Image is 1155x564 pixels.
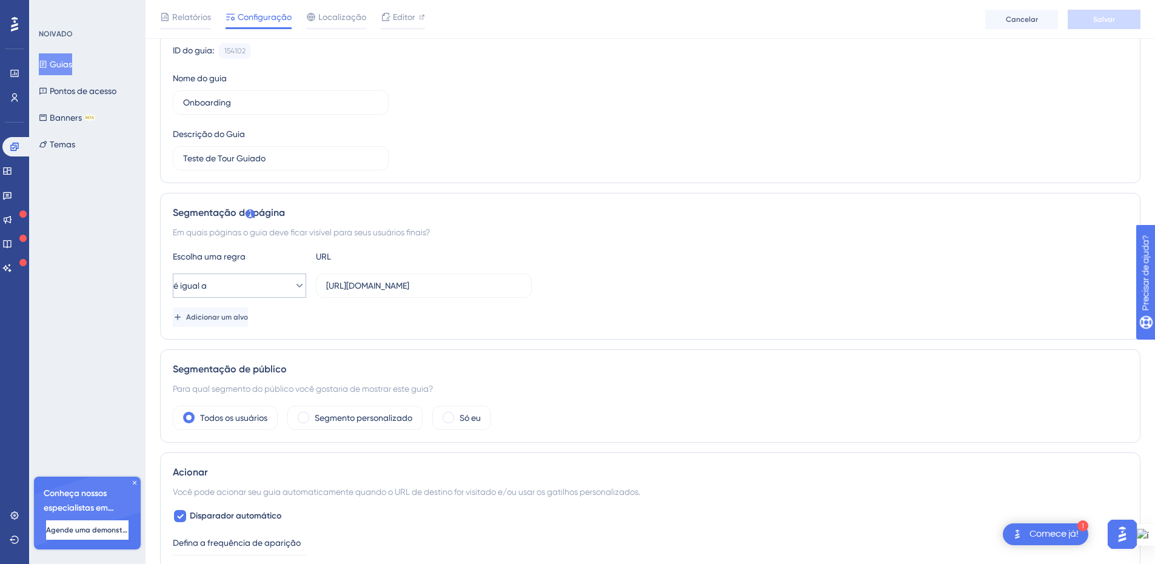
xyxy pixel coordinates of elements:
[173,487,640,497] font: Você pode acionar seu guia automaticamente quando o URL de destino for visitado e/ou usar os gati...
[1081,523,1085,529] font: 1
[46,526,143,534] font: Agende uma demonstração
[224,47,246,55] font: 154102
[39,30,73,38] font: NOIVADO
[85,115,94,119] font: BETA
[173,73,227,83] font: Nome do guia
[173,363,287,375] font: Segmentação de público
[315,413,412,423] font: Segmento personalizado
[393,12,415,22] font: Editor
[1068,10,1140,29] button: Salvar
[173,129,245,139] font: Descrição do Guia
[460,413,481,423] font: Só eu
[50,59,72,69] font: Guias
[186,313,248,321] font: Adicionar um alvo
[173,281,207,290] font: é igual a
[39,133,75,155] button: Temas
[1010,527,1025,542] img: imagem-do-lançador-texto-alternativo
[1093,15,1115,24] font: Salvar
[173,307,248,327] button: Adicionar um alvo
[1029,529,1079,539] font: Comece já!
[50,139,75,149] font: Temas
[39,53,72,75] button: Guias
[318,12,366,22] font: Localização
[50,86,116,96] font: Pontos de acesso
[173,45,214,55] font: ID do guia:
[200,413,267,423] font: Todos os usuários
[46,520,129,540] button: Agende uma demonstração
[44,488,114,528] font: Conheça nossos especialistas em integração 🎧
[316,252,331,261] font: URL
[50,113,82,123] font: Banners
[326,279,521,292] input: seusite.com/caminho
[173,466,207,478] font: Acionar
[985,10,1058,29] button: Cancelar
[173,252,246,261] font: Escolha uma regra
[173,538,301,548] font: Defina a frequência de aparição
[173,207,285,218] font: Segmentação de página
[172,12,211,22] font: Relatórios
[173,274,306,298] button: é igual a
[28,5,104,15] font: Precisar de ajuda?
[173,227,430,237] font: Em quais páginas o guia deve ficar visível para seus usuários finais?
[190,511,281,521] font: Disparador automático
[39,107,95,129] button: BannersBETA
[183,152,378,165] input: Digite a descrição do seu guia aqui
[39,80,116,102] button: Pontos de acesso
[173,384,433,394] font: Para qual segmento do público você gostaria de mostrar este guia?
[1006,15,1038,24] font: Cancelar
[238,12,292,22] font: Configuração
[1003,523,1088,545] div: Abra a lista de verificação Comece!, módulos restantes: 1
[1104,516,1140,552] iframe: Iniciador do Assistente de IA do UserGuiding
[183,96,378,109] input: Digite o nome do seu guia aqui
